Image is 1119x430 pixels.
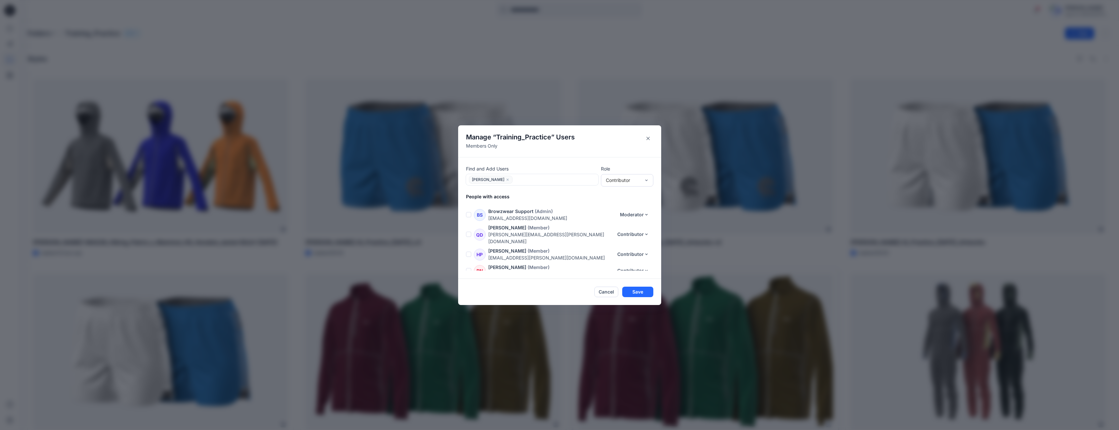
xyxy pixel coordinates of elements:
[535,208,553,215] p: (Admin)
[601,165,653,172] p: Role
[606,177,641,184] div: Contributor
[474,209,486,221] div: BS
[643,133,653,144] button: Close
[613,249,653,260] button: Contributor
[622,287,653,297] button: Save
[474,229,486,241] div: QD
[472,177,504,184] span: [PERSON_NAME]
[528,224,550,231] p: (Member)
[466,133,575,141] h4: Manage “ ” Users
[474,249,486,260] div: HP
[488,254,613,261] p: [EMAIL_ADDRESS][PERSON_NAME][DOMAIN_NAME]
[488,215,616,222] p: [EMAIL_ADDRESS][DOMAIN_NAME]
[488,208,533,215] p: Browzwear Support
[594,287,618,297] button: Cancel
[466,193,661,200] p: People with access
[488,247,526,254] p: [PERSON_NAME]
[506,176,510,183] button: close
[528,264,550,271] p: (Member)
[474,265,486,277] div: PN
[466,142,575,149] p: Members Only
[613,265,653,276] button: Contributor
[488,264,526,271] p: [PERSON_NAME]
[496,133,551,141] span: Training_Practice
[466,165,598,172] p: Find and Add Users
[616,209,653,220] button: Moderator
[613,229,653,240] button: Contributor
[488,231,613,245] p: [PERSON_NAME][EMAIL_ADDRESS][PERSON_NAME][DOMAIN_NAME]
[528,247,550,254] p: (Member)
[488,224,526,231] p: [PERSON_NAME]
